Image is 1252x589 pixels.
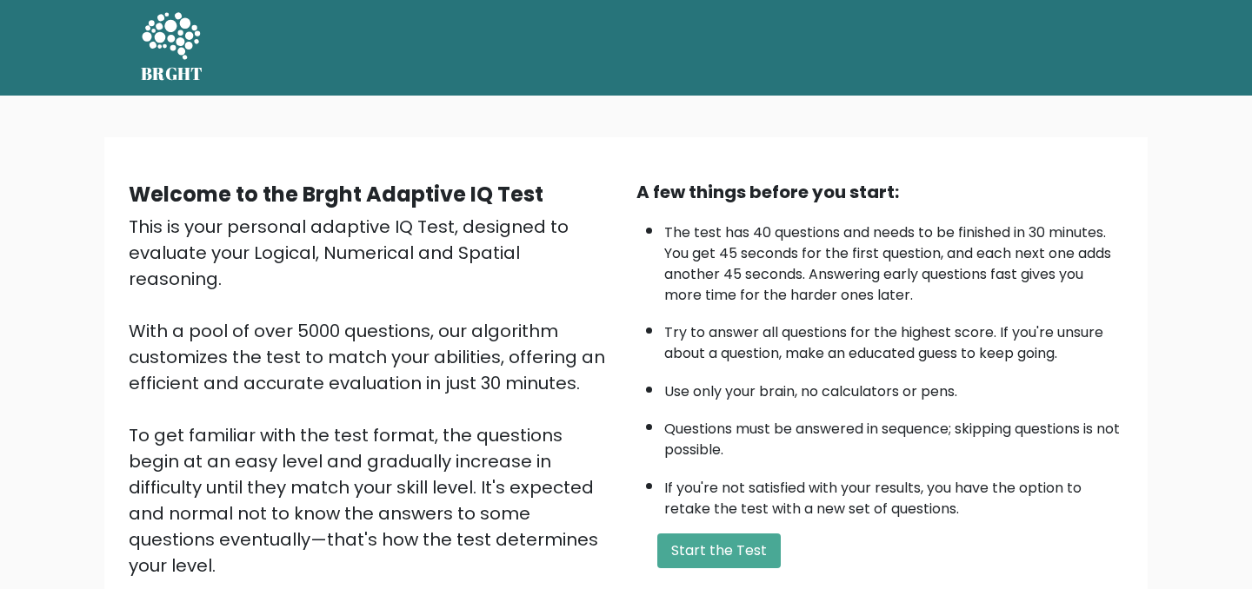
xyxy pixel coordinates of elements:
[636,179,1123,205] div: A few things before you start:
[664,314,1123,364] li: Try to answer all questions for the highest score. If you're unsure about a question, make an edu...
[664,469,1123,520] li: If you're not satisfied with your results, you have the option to retake the test with a new set ...
[664,410,1123,460] li: Questions must be answered in sequence; skipping questions is not possible.
[657,533,781,568] button: Start the Test
[141,63,203,84] h5: BRGHT
[664,214,1123,306] li: The test has 40 questions and needs to be finished in 30 minutes. You get 45 seconds for the firs...
[129,180,543,208] b: Welcome to the Brght Adaptive IQ Test
[141,7,203,89] a: BRGHT
[664,373,1123,402] li: Use only your brain, no calculators or pens.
